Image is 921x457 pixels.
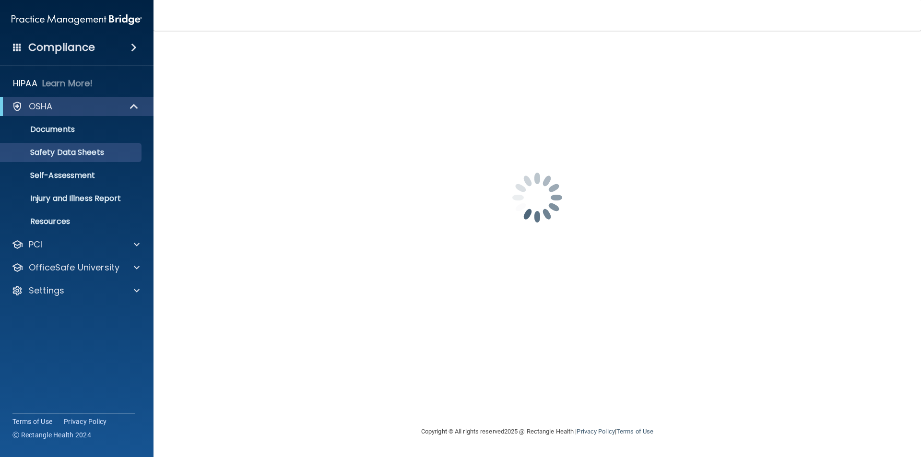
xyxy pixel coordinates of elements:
img: spinner.e123f6fc.gif [489,150,585,246]
p: Learn More! [42,78,93,89]
a: Terms of Use [12,417,52,426]
a: OSHA [12,101,139,112]
span: Ⓒ Rectangle Health 2024 [12,430,91,440]
p: Documents [6,125,137,134]
p: PCI [29,239,42,250]
a: Terms of Use [616,428,653,435]
a: Privacy Policy [577,428,614,435]
a: PCI [12,239,140,250]
p: OfficeSafe University [29,262,119,273]
a: Settings [12,285,140,296]
div: Copyright © All rights reserved 2025 @ Rectangle Health | | [362,416,712,447]
p: Self-Assessment [6,171,137,180]
a: OfficeSafe University [12,262,140,273]
p: HIPAA [13,78,37,89]
img: PMB logo [12,10,142,29]
h4: Compliance [28,41,95,54]
p: Settings [29,285,64,296]
p: OSHA [29,101,53,112]
p: Injury and Illness Report [6,194,137,203]
p: Safety Data Sheets [6,148,137,157]
p: Resources [6,217,137,226]
a: Privacy Policy [64,417,107,426]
